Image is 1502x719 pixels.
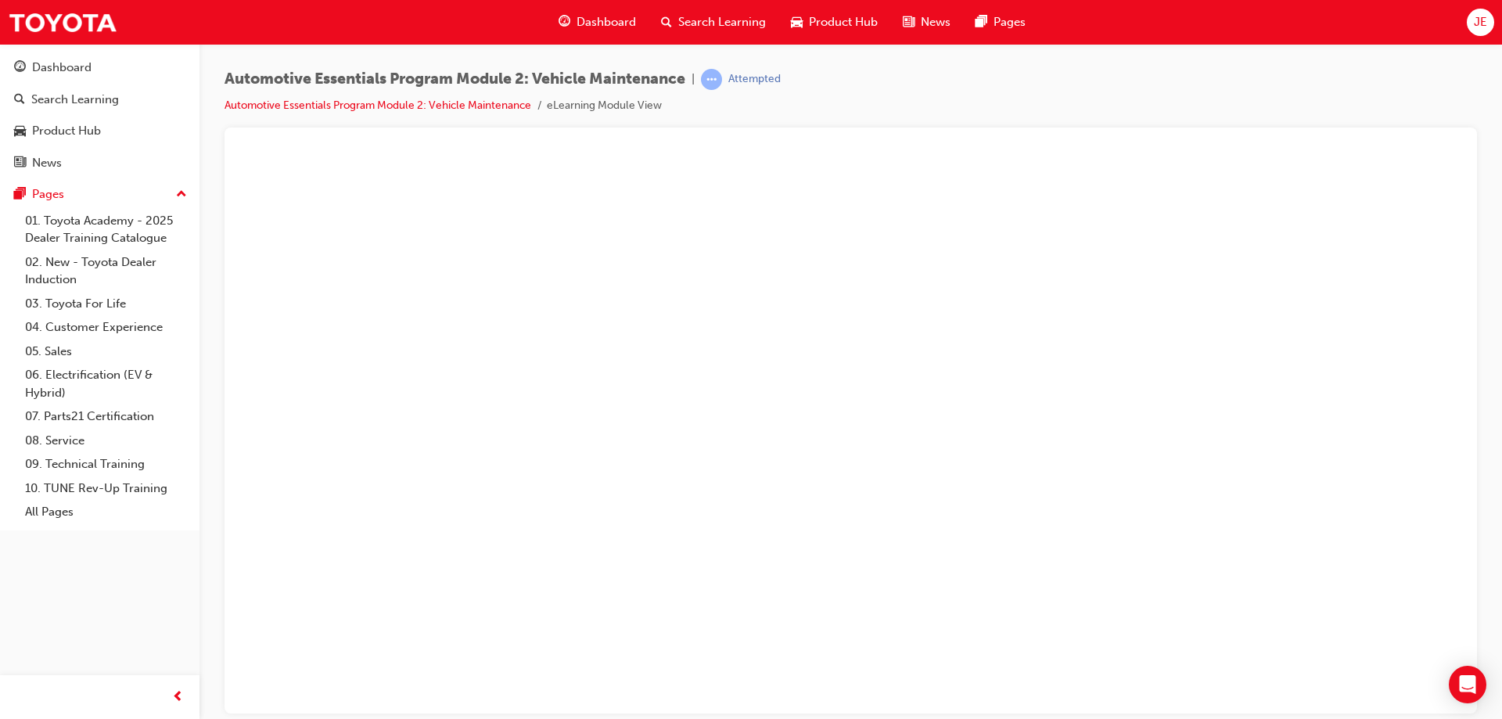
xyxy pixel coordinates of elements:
[19,250,193,292] a: 02. New - Toyota Dealer Induction
[6,180,193,209] button: Pages
[19,209,193,250] a: 01. Toyota Academy - 2025 Dealer Training Catalogue
[8,5,117,40] img: Trak
[778,6,890,38] a: car-iconProduct Hub
[225,70,685,88] span: Automotive Essentials Program Module 2: Vehicle Maintenance
[6,85,193,114] a: Search Learning
[31,91,119,109] div: Search Learning
[176,185,187,205] span: up-icon
[1449,666,1486,703] div: Open Intercom Messenger
[19,315,193,340] a: 04. Customer Experience
[225,99,531,112] a: Automotive Essentials Program Module 2: Vehicle Maintenance
[172,688,184,707] span: prev-icon
[976,13,987,32] span: pages-icon
[809,13,878,31] span: Product Hub
[728,72,781,87] div: Attempted
[19,452,193,476] a: 09. Technical Training
[14,156,26,171] span: news-icon
[32,122,101,140] div: Product Hub
[14,61,26,75] span: guage-icon
[890,6,963,38] a: news-iconNews
[1474,13,1487,31] span: JE
[994,13,1026,31] span: Pages
[6,53,193,82] a: Dashboard
[963,6,1038,38] a: pages-iconPages
[661,13,672,32] span: search-icon
[19,476,193,501] a: 10. TUNE Rev-Up Training
[19,429,193,453] a: 08. Service
[791,13,803,32] span: car-icon
[559,13,570,32] span: guage-icon
[19,340,193,364] a: 05. Sales
[14,188,26,202] span: pages-icon
[546,6,649,38] a: guage-iconDashboard
[14,124,26,138] span: car-icon
[32,185,64,203] div: Pages
[32,154,62,172] div: News
[19,404,193,429] a: 07. Parts21 Certification
[547,97,662,115] li: eLearning Module View
[14,93,25,107] span: search-icon
[6,149,193,178] a: News
[678,13,766,31] span: Search Learning
[903,13,914,32] span: news-icon
[32,59,92,77] div: Dashboard
[19,363,193,404] a: 06. Electrification (EV & Hybrid)
[692,70,695,88] span: |
[6,117,193,146] a: Product Hub
[19,292,193,316] a: 03. Toyota For Life
[1467,9,1494,36] button: JE
[701,69,722,90] span: learningRecordVerb_ATTEMPT-icon
[6,50,193,180] button: DashboardSearch LearningProduct HubNews
[577,13,636,31] span: Dashboard
[921,13,950,31] span: News
[19,500,193,524] a: All Pages
[649,6,778,38] a: search-iconSearch Learning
